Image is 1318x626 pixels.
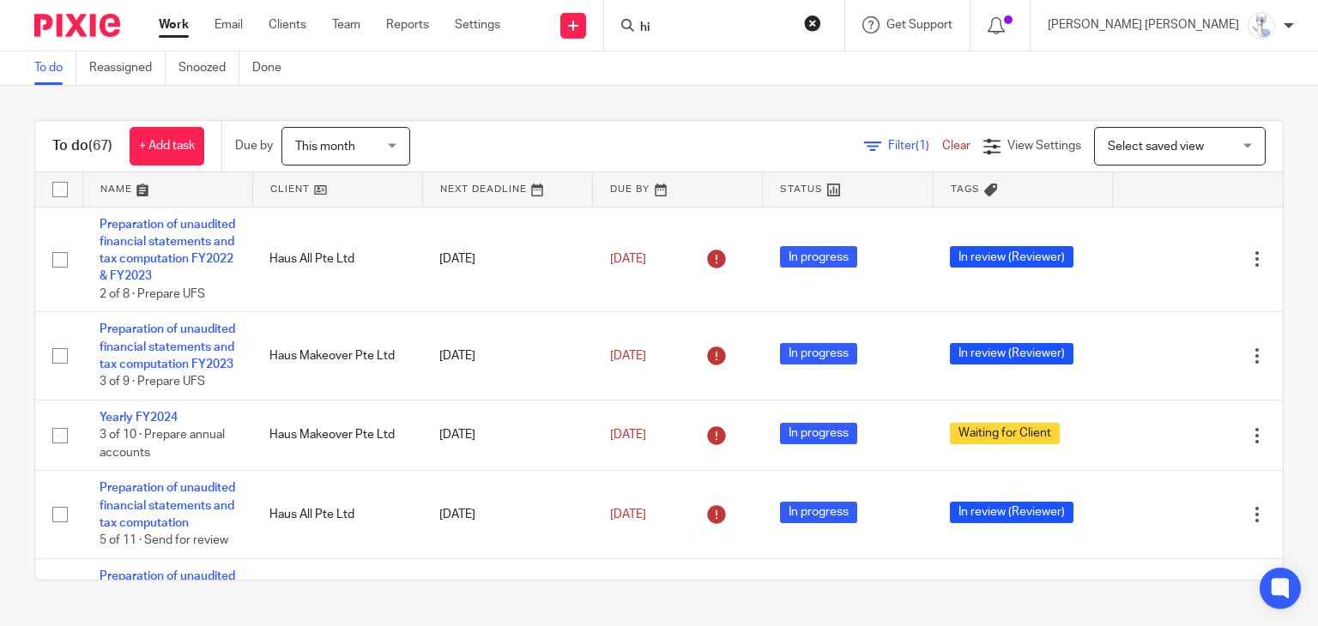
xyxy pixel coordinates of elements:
[1007,140,1081,152] span: View Settings
[886,19,952,31] span: Get Support
[455,16,500,33] a: Settings
[252,471,422,559] td: Haus All Pte Ltd
[610,429,646,441] span: [DATE]
[34,14,120,37] img: Pixie
[1248,12,1275,39] img: images.jfif
[951,184,980,194] span: Tags
[610,509,646,521] span: [DATE]
[422,400,592,470] td: [DATE]
[1108,141,1204,153] span: Select saved view
[950,502,1073,523] span: In review (Reviewer)
[422,312,592,400] td: [DATE]
[422,471,592,559] td: [DATE]
[100,288,205,300] span: 2 of 8 · Prepare UFS
[235,137,273,154] p: Due by
[950,343,1073,364] span: In review (Reviewer)
[610,253,646,265] span: [DATE]
[252,51,294,85] a: Done
[386,16,429,33] a: Reports
[100,323,235,370] a: Preparation of unaudited financial statements and tax computation FY2023
[89,51,166,85] a: Reassigned
[159,16,189,33] a: Work
[100,219,235,283] a: Preparation of unaudited financial statements and tax computation FY2022 & FY2023
[295,141,355,153] span: This month
[100,429,225,459] span: 3 of 10 · Prepare annual accounts
[252,312,422,400] td: Haus Makeover Pte Ltd
[178,51,239,85] a: Snoozed
[638,21,793,36] input: Search
[950,423,1060,444] span: Waiting for Client
[804,15,821,32] button: Clear
[888,140,942,152] span: Filter
[610,350,646,362] span: [DATE]
[252,400,422,470] td: Haus Makeover Pte Ltd
[422,207,592,312] td: [DATE]
[780,423,857,444] span: In progress
[100,570,235,617] a: Preparation of unaudited financial statements and tax computation
[1048,16,1239,33] p: [PERSON_NAME] [PERSON_NAME]
[100,482,235,529] a: Preparation of unaudited financial statements and tax computation
[950,246,1073,268] span: In review (Reviewer)
[215,16,243,33] a: Email
[88,139,112,153] span: (67)
[916,140,929,152] span: (1)
[780,502,857,523] span: In progress
[52,137,112,155] h1: To do
[252,207,422,312] td: Haus All Pte Ltd
[34,51,76,85] a: To do
[780,343,857,364] span: In progress
[269,16,306,33] a: Clients
[100,412,178,424] a: Yearly FY2024
[130,127,204,166] a: + Add task
[942,140,970,152] a: Clear
[100,376,205,388] span: 3 of 9 · Prepare UFS
[100,535,228,547] span: 5 of 11 · Send for review
[332,16,360,33] a: Team
[780,246,857,268] span: In progress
